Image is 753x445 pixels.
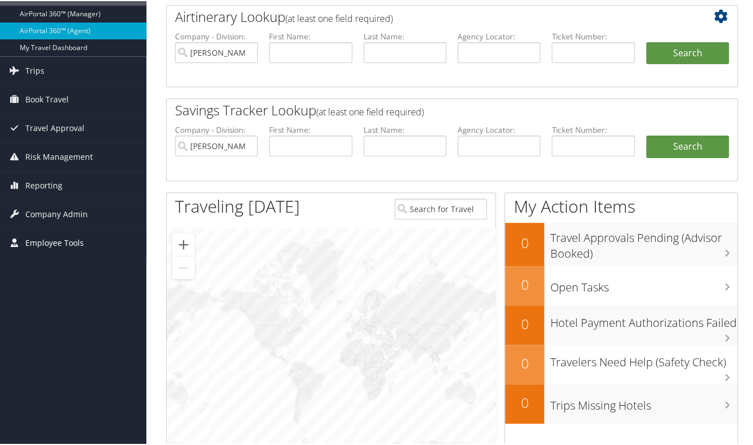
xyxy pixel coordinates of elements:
[25,142,93,170] span: Risk Management
[505,344,737,383] a: 0Travelers Need Help (Safety Check)
[25,84,69,113] span: Book Travel
[172,255,195,278] button: Zoom out
[172,232,195,255] button: Zoom in
[175,194,300,217] h1: Traveling [DATE]
[505,392,544,411] h2: 0
[505,313,544,332] h2: 0
[505,383,737,422] a: 0Trips Missing Hotels
[550,308,737,330] h3: Hotel Payment Authorizations Failed
[550,391,737,412] h3: Trips Missing Hotels
[505,265,737,304] a: 0Open Tasks
[458,123,540,134] label: Agency Locator:
[550,273,737,294] h3: Open Tasks
[505,353,544,372] h2: 0
[269,123,352,134] label: First Name:
[175,134,258,155] input: search accounts
[646,134,729,157] a: Search
[364,30,446,41] label: Last Name:
[505,274,544,293] h2: 0
[458,30,540,41] label: Agency Locator:
[175,6,682,25] h2: Airtinerary Lookup
[395,197,487,218] input: Search for Traveler
[175,30,258,41] label: Company - Division:
[505,232,544,251] h2: 0
[364,123,446,134] label: Last Name:
[505,222,737,265] a: 0Travel Approvals Pending (Advisor Booked)
[175,100,682,119] h2: Savings Tracker Lookup
[316,105,424,117] span: (at least one field required)
[25,228,84,256] span: Employee Tools
[285,11,393,24] span: (at least one field required)
[25,170,62,199] span: Reporting
[25,113,84,141] span: Travel Approval
[505,194,737,217] h1: My Action Items
[505,304,737,344] a: 0Hotel Payment Authorizations Failed
[552,123,634,134] label: Ticket Number:
[550,348,737,369] h3: Travelers Need Help (Safety Check)
[550,223,737,260] h3: Travel Approvals Pending (Advisor Booked)
[552,30,634,41] label: Ticket Number:
[269,30,352,41] label: First Name:
[25,199,88,227] span: Company Admin
[175,123,258,134] label: Company - Division:
[25,56,44,84] span: Trips
[646,41,729,64] button: Search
